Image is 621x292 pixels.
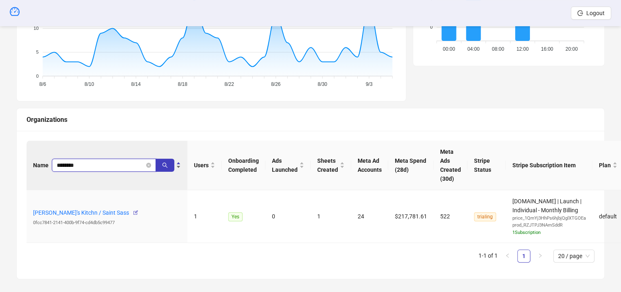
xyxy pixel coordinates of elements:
[474,212,496,221] span: trialing
[228,212,243,221] span: Yes
[366,81,373,87] tspan: 9/3
[517,249,530,263] li: 1
[36,73,38,78] tspan: 0
[538,253,543,258] span: right
[534,249,547,263] button: right
[271,81,281,87] tspan: 8/26
[501,249,514,263] li: Previous Page
[388,190,434,243] td: $217,781.61
[558,250,590,262] span: 20 / page
[440,212,461,221] div: 522
[430,25,433,29] tspan: 0
[36,49,38,54] tspan: 5
[571,7,611,20] button: Logout
[534,249,547,263] li: Next Page
[194,161,209,170] span: Users
[388,141,434,190] th: Meta Spend (28d)
[577,10,583,16] span: logout
[505,253,510,258] span: left
[317,156,338,174] span: Sheets Created
[516,46,529,52] tspan: 12:00
[156,159,174,172] button: search
[506,141,592,190] th: Stripe Subscription Item
[351,141,388,190] th: Meta Ad Accounts
[146,163,151,168] button: close-circle
[33,219,181,227] div: 0fcc7841-2141-400b-9f74-cd4db5c99477
[162,162,168,168] span: search
[541,46,553,52] tspan: 16:00
[434,141,467,190] th: Meta Ads Created (30d)
[318,81,327,87] tspan: 8/30
[272,156,298,174] span: Ads Launched
[553,249,594,263] div: Page Size
[85,81,94,87] tspan: 8/10
[565,46,578,52] tspan: 20:00
[33,26,38,31] tspan: 10
[599,161,611,170] span: Plan
[311,141,351,190] th: Sheets Created
[512,222,586,229] div: prod_RZJTPJ3NAmSddR
[512,215,586,222] div: price_1QmYj3HhPs6hjbjQglXTGOEa
[265,141,311,190] th: Ads Launched
[518,250,530,262] a: 1
[39,81,46,87] tspan: 8/6
[492,46,504,52] tspan: 08:00
[512,198,586,236] span: [DOMAIN_NAME] | Launch | Individual - Monthly Billing
[467,141,506,190] th: Stripe Status
[479,249,498,263] li: 1-1 of 1
[225,81,234,87] tspan: 8/22
[512,229,586,236] div: 1 Subscription
[222,141,265,190] th: Onboarding Completed
[33,209,129,216] a: [PERSON_NAME]'s Kitchn / Saint Sass
[10,7,20,16] span: dashboard
[311,190,351,243] td: 1
[586,10,605,16] span: Logout
[187,190,222,243] td: 1
[467,46,480,52] tspan: 04:00
[187,141,222,190] th: Users
[265,190,311,243] td: 0
[131,81,141,87] tspan: 8/14
[27,115,594,125] div: Organizations
[501,249,514,263] button: left
[443,46,455,52] tspan: 00:00
[178,81,187,87] tspan: 8/18
[358,212,382,221] div: 24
